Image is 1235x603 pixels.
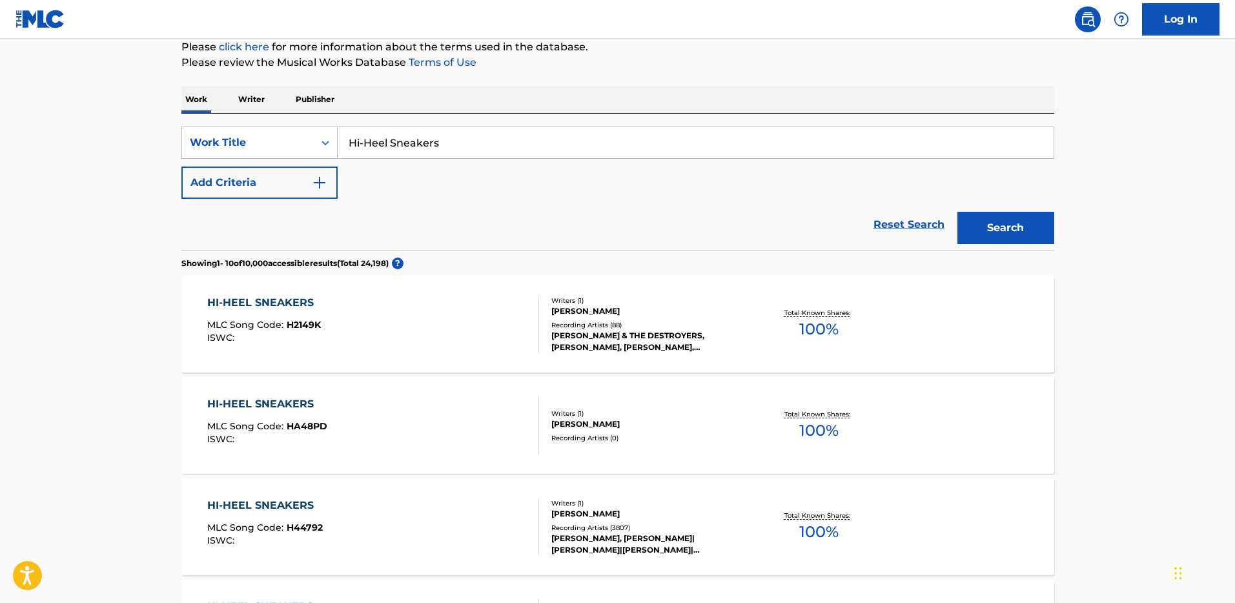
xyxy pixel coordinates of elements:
a: Reset Search [867,210,951,239]
div: Trascina [1174,554,1182,593]
a: HI-HEEL SNEAKERSMLC Song Code:H2149KISWC:Writers (1)[PERSON_NAME]Recording Artists (88)[PERSON_NA... [181,276,1054,373]
form: Search Form [181,127,1054,250]
div: Widget chat [1170,541,1235,603]
p: Please review the Musical Works Database [181,55,1054,70]
div: [PERSON_NAME] & THE DESTROYERS, [PERSON_NAME], [PERSON_NAME], [PERSON_NAME], [PERSON_NAME] [551,330,746,353]
span: MLC Song Code : [207,420,287,432]
a: Public Search [1075,6,1101,32]
a: Log In [1142,3,1220,36]
div: [PERSON_NAME] [551,305,746,317]
span: MLC Song Code : [207,522,287,533]
a: click here [219,41,269,53]
div: Writers ( 1 ) [551,498,746,508]
img: 9d2ae6d4665cec9f34b9.svg [312,175,327,190]
span: ISWC : [207,535,238,546]
div: [PERSON_NAME], [PERSON_NAME]|[PERSON_NAME]|[PERSON_NAME]|[PERSON_NAME], [PERSON_NAME], [PERSON_NA... [551,533,746,556]
span: MLC Song Code : [207,319,287,331]
span: ? [392,258,403,269]
div: Recording Artists ( 3807 ) [551,523,746,533]
span: H2149K [287,319,321,331]
div: [PERSON_NAME] [551,418,746,430]
img: help [1114,12,1129,27]
p: Please for more information about the terms used in the database. [181,39,1054,55]
span: ISWC : [207,332,238,343]
p: Total Known Shares: [784,308,853,318]
button: Add Criteria [181,167,338,199]
button: Search [957,212,1054,244]
p: Writer [234,86,269,113]
span: 100 % [799,419,839,442]
div: Writers ( 1 ) [551,296,746,305]
div: HI-HEEL SNEAKERS [207,295,321,311]
img: search [1080,12,1096,27]
div: [PERSON_NAME] [551,508,746,520]
a: HI-HEEL SNEAKERSMLC Song Code:HA48PDISWC:Writers (1)[PERSON_NAME]Recording Artists (0)Total Known... [181,377,1054,474]
div: HI-HEEL SNEAKERS [207,498,323,513]
p: Publisher [292,86,338,113]
div: Help [1108,6,1134,32]
div: Recording Artists ( 0 ) [551,433,746,443]
span: HA48PD [287,420,327,432]
div: HI-HEEL SNEAKERS [207,396,327,412]
div: Writers ( 1 ) [551,409,746,418]
div: Recording Artists ( 88 ) [551,320,746,330]
p: Showing 1 - 10 of 10,000 accessible results (Total 24,198 ) [181,258,389,269]
p: Total Known Shares: [784,409,853,419]
span: 100 % [799,520,839,544]
a: Terms of Use [406,56,476,68]
div: Work Title [190,135,306,150]
a: HI-HEEL SNEAKERSMLC Song Code:H44792ISWC:Writers (1)[PERSON_NAME]Recording Artists (3807)[PERSON_... [181,478,1054,575]
p: Total Known Shares: [784,511,853,520]
span: H44792 [287,522,323,533]
iframe: Chat Widget [1170,541,1235,603]
span: 100 % [799,318,839,341]
span: ISWC : [207,433,238,445]
img: MLC Logo [15,10,65,28]
p: Work [181,86,211,113]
